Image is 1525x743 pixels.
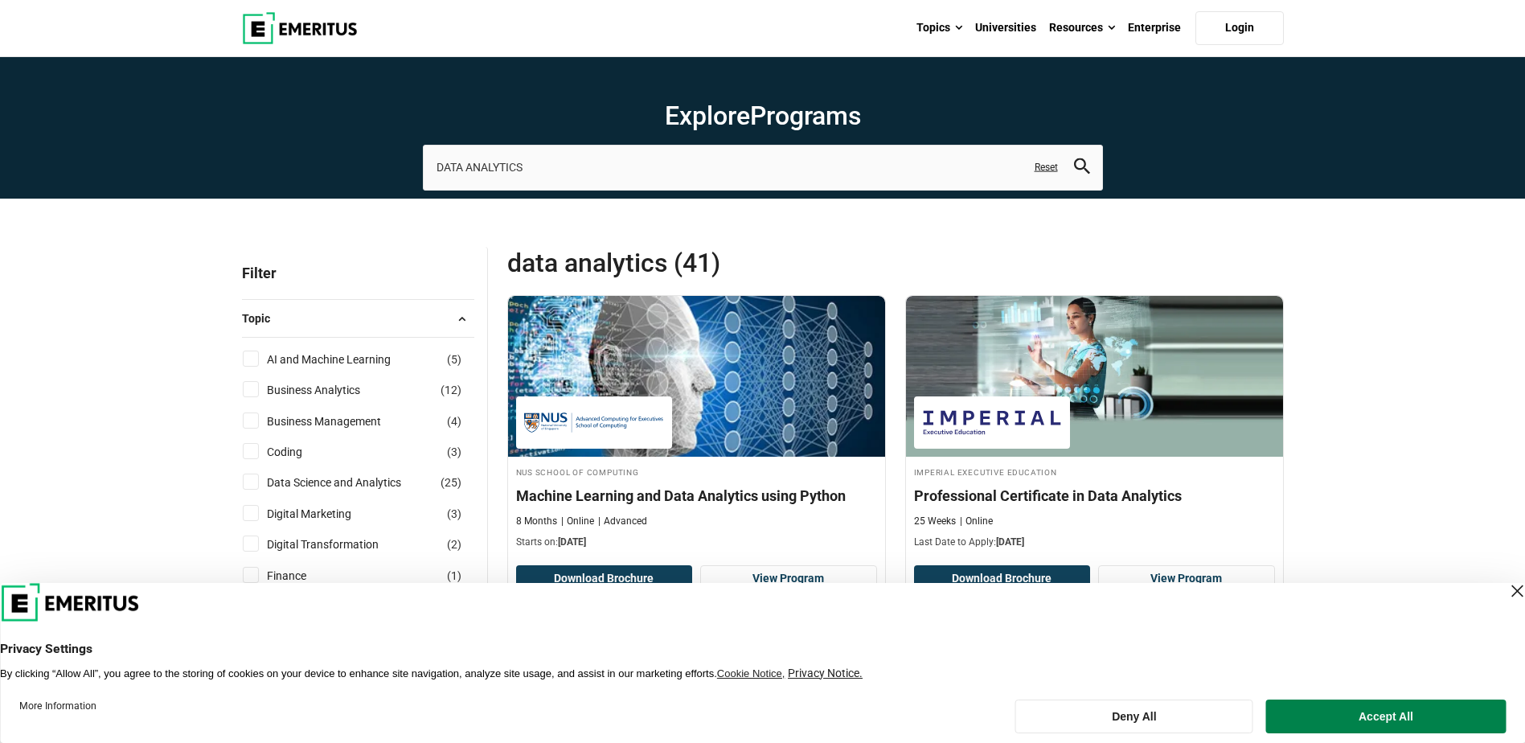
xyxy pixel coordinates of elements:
[508,296,885,558] a: AI and Machine Learning Course by NUS School of Computing - September 30, 2025 NUS School of Comp...
[423,145,1103,190] input: search-page
[451,569,457,582] span: 1
[423,100,1103,132] h1: Explore
[561,515,594,528] p: Online
[906,296,1283,558] a: AI and Machine Learning Course by Imperial Executive Education - August 28, 2025 Imperial Executi...
[445,384,457,396] span: 12
[700,565,877,593] a: View Program
[922,404,1062,441] img: Imperial Executive Education
[451,507,457,520] span: 3
[441,474,461,491] span: ( )
[516,565,693,593] button: Download Brochure
[267,474,433,491] a: Data Science and Analytics
[267,381,392,399] a: Business Analytics
[914,536,1275,549] p: Last Date to Apply:
[267,443,334,461] a: Coding
[447,413,461,430] span: ( )
[1035,161,1058,174] a: Reset search
[451,538,457,551] span: 2
[960,515,993,528] p: Online
[1195,11,1284,45] a: Login
[267,567,338,585] a: Finance
[508,296,885,457] img: Machine Learning and Data Analytics using Python | Online AI and Machine Learning Course
[914,565,1091,593] button: Download Brochure
[242,310,283,327] span: Topic
[914,465,1275,478] h4: Imperial Executive Education
[267,351,423,368] a: AI and Machine Learning
[447,505,461,523] span: ( )
[1098,565,1275,593] a: View Program
[441,381,461,399] span: ( )
[996,536,1024,548] span: [DATE]
[447,536,461,553] span: ( )
[516,486,877,506] h4: Machine Learning and Data Analytics using Python
[1074,158,1090,177] button: search
[242,306,474,330] button: Topic
[445,476,457,489] span: 25
[524,404,664,441] img: NUS School of Computing
[516,515,557,528] p: 8 Months
[451,445,457,458] span: 3
[447,443,461,461] span: ( )
[516,465,877,478] h4: NUS School of Computing
[451,415,457,428] span: 4
[507,247,896,279] span: DATA ANALYTICS (41)
[558,536,586,548] span: [DATE]
[598,515,647,528] p: Advanced
[1074,162,1090,178] a: search
[516,536,877,549] p: Starts on:
[451,353,457,366] span: 5
[447,567,461,585] span: ( )
[242,247,474,299] p: Filter
[447,351,461,368] span: ( )
[914,515,956,528] p: 25 Weeks
[267,505,383,523] a: Digital Marketing
[267,413,413,430] a: Business Management
[267,536,411,553] a: Digital Transformation
[914,486,1275,506] h4: Professional Certificate in Data Analytics
[750,101,861,131] span: Programs
[906,296,1283,457] img: Professional Certificate in Data Analytics | Online AI and Machine Learning Course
